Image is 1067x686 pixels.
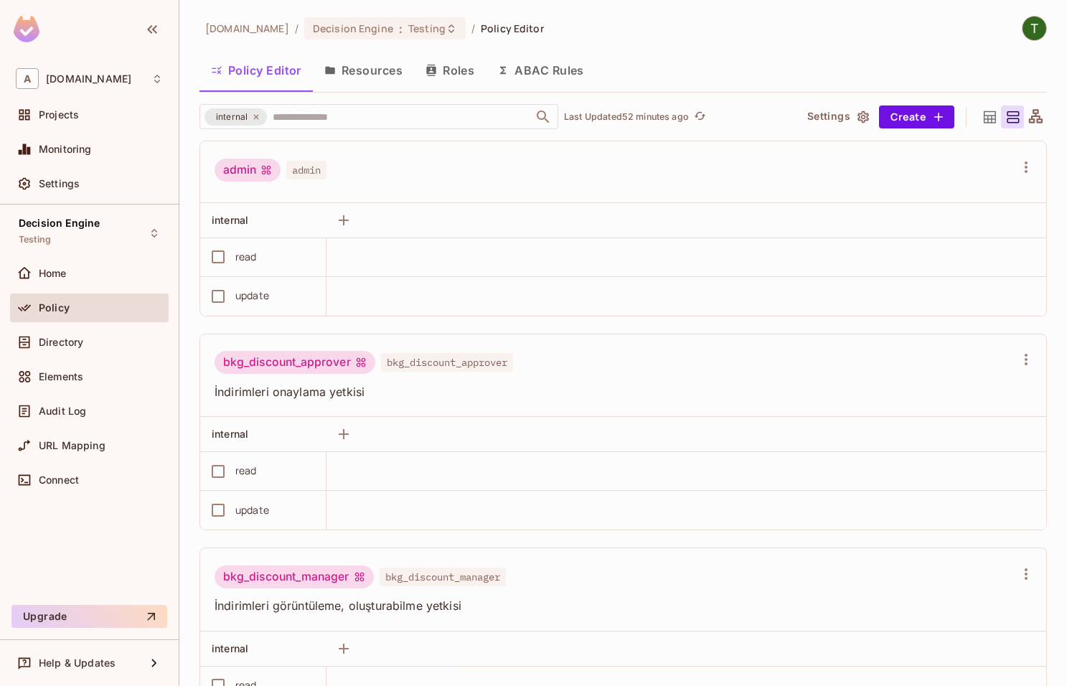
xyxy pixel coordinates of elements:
span: Policy Editor [481,22,544,35]
span: internal [212,428,248,440]
button: refresh [692,108,709,126]
span: Connect [39,474,79,486]
div: update [235,288,269,304]
span: Directory [39,337,83,348]
button: Open [533,107,553,127]
div: read [235,249,257,265]
img: SReyMgAAAABJRU5ErkJggg== [14,16,39,42]
div: bkg_discount_manager [215,565,374,588]
span: Help & Updates [39,657,116,669]
span: internal [212,642,248,654]
span: Testing [19,234,51,245]
li: / [295,22,299,35]
div: bkg_discount_approver [215,351,375,374]
img: Taha ÇEKEN [1023,17,1046,40]
span: refresh [694,110,706,124]
span: Decision Engine [313,22,393,35]
span: internal [212,214,248,226]
button: Create [879,105,954,128]
button: Resources [313,52,414,88]
span: Workspace: abclojistik.com [46,73,131,85]
button: Settings [802,105,873,128]
span: bkg_discount_approver [381,353,513,372]
span: Projects [39,109,79,121]
li: / [471,22,475,35]
span: URL Mapping [39,440,105,451]
span: Home [39,268,67,279]
span: İndirimleri görüntüleme, oluşturabilme yetkisi [215,598,1015,614]
div: read [235,463,257,479]
span: internal [207,110,256,124]
button: ABAC Rules [486,52,596,88]
div: update [235,502,269,518]
span: Testing [408,22,446,35]
span: bkg_discount_manager [380,568,506,586]
span: Policy [39,302,70,314]
span: Settings [39,178,80,189]
button: Upgrade [11,605,167,628]
span: admin [286,161,326,179]
span: İndirimleri onaylama yetkisi [215,384,1015,400]
div: internal [205,108,267,126]
span: : [398,23,403,34]
span: Decision Engine [19,217,100,229]
button: Policy Editor [199,52,313,88]
div: admin [215,159,281,182]
button: Roles [414,52,486,88]
span: the active workspace [205,22,289,35]
span: Click to refresh data [689,108,709,126]
span: Audit Log [39,405,86,417]
span: Elements [39,371,83,382]
span: A [16,68,39,89]
span: Monitoring [39,144,92,155]
p: Last Updated 52 minutes ago [564,111,689,123]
